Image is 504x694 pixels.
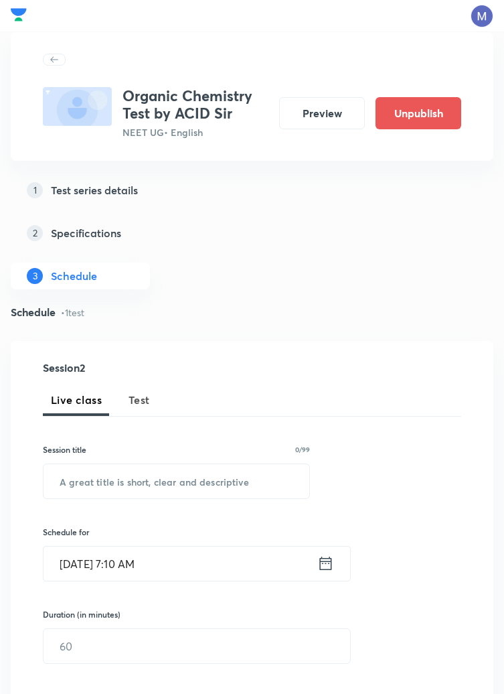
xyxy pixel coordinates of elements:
[375,97,461,129] button: Unpublish
[61,305,84,320] p: • 1 test
[11,5,27,25] img: Company Logo
[51,268,97,284] h5: Schedule
[11,5,27,28] a: Company Logo
[122,125,268,139] p: NEET UG • English
[43,87,112,126] img: fallback-thumbnail.png
[129,392,150,408] span: Test
[43,608,120,620] h6: Duration (in minutes)
[295,446,310,453] p: 0/99
[279,97,365,129] button: Preview
[43,443,86,456] h6: Session title
[122,87,268,123] h3: Organic Chemistry Test by ACID Sir
[51,392,102,408] span: Live class
[44,464,309,498] input: A great title is short, clear and descriptive
[51,225,121,241] h5: Specifications
[471,5,493,27] img: Mangilal Choudhary
[43,362,259,373] h4: Session 2
[11,177,493,204] a: 1Test series details
[43,526,310,538] h6: Schedule for
[27,182,43,198] p: 1
[44,629,350,663] input: 60
[27,268,43,284] p: 3
[11,307,56,318] h4: Schedule
[51,182,138,198] h5: Test series details
[11,220,493,247] a: 2Specifications
[27,225,43,241] p: 2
